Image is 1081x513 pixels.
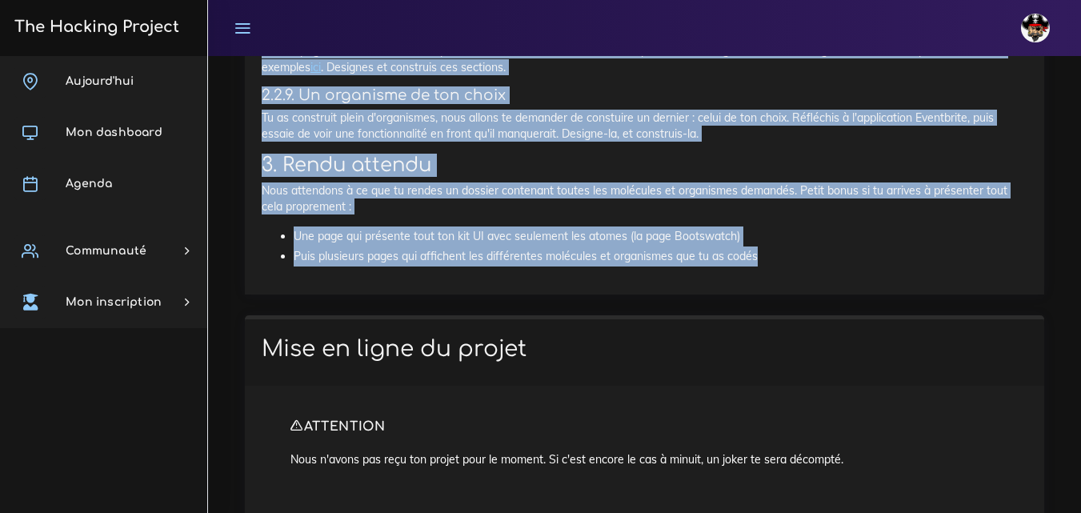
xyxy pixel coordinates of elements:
span: Mon inscription [66,296,162,308]
p: Nous attendons à ce que tu rendes un dossier contenant toutes les molécules et organismes demandé... [262,182,1027,215]
p: Sur les pages d'accueil, il arrive de présenter des éléments en mode : une photo à droite / gauch... [262,42,1027,75]
span: Agenda [66,178,112,190]
a: ici [310,60,321,74]
p: Tu as construit plein d'organismes, nous allons te demander de constuire un dernier : celui de to... [262,110,1027,142]
h1: Mise en ligne du projet [262,336,1027,363]
h3: The Hacking Project [10,18,179,36]
img: avatar [1021,14,1050,42]
h4: ATTENTION [290,419,999,435]
li: Puis plusieurs pages qui affichent les différentes molécules et organismes que tu as codés [294,246,1027,267]
h4: 2.2.9. Un organisme de ton choix [262,86,1027,104]
span: Aujourd'hui [66,75,134,87]
span: Communauté [66,245,146,257]
li: Une page qui présente tout ton kit UI avec seulement les atomes (la page Bootswatch) [294,226,1027,246]
p: Nous n'avons pas reçu ton projet pour le moment. Si c'est encore le cas à minuit, un joker te ser... [290,451,999,467]
h2: 3. Rendu attendu [262,154,1027,177]
span: Mon dashboard [66,126,162,138]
